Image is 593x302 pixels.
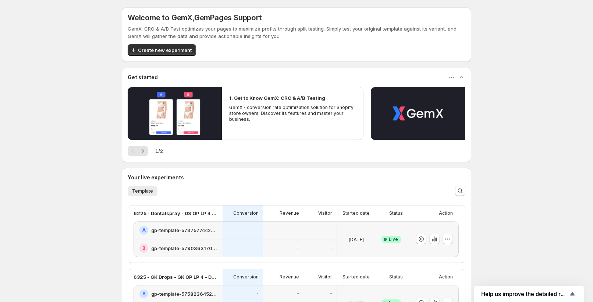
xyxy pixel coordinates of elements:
p: Visitor [318,274,332,280]
p: Revenue [280,274,299,280]
p: 6225 - Dentalspray - DS OP LP 4 - Offer - (1,3,6) vs. (CFO) [134,210,218,217]
p: Conversion [233,274,259,280]
p: - [256,245,259,251]
p: - [330,245,332,251]
p: Started date [342,274,370,280]
p: - [297,291,299,297]
button: Play video [371,87,465,140]
h2: gp-template-573757744297804868 [151,226,218,234]
h2: A [142,227,146,233]
span: Create new experiment [138,46,192,54]
button: Play video [128,87,222,140]
p: Action [439,274,453,280]
span: Help us improve the detailed report for A/B campaigns [481,291,568,298]
h3: Get started [128,74,158,81]
p: - [297,227,299,233]
p: - [330,227,332,233]
p: [DATE] [348,236,364,243]
p: 6325 - GK Drops - GK OP LP 4 - Design - (1,3,6) vs. (CFO) [134,273,218,281]
h2: 1. Get to Know GemX: CRO & A/B Testing [229,94,325,102]
p: Action [439,210,453,216]
button: Show survey - Help us improve the detailed report for A/B campaigns [481,289,577,298]
span: Live [389,236,398,242]
p: Conversion [233,210,259,216]
h2: gp-template-575823645293675459 [151,290,218,298]
p: Status [389,210,403,216]
p: - [256,227,259,233]
p: GemX: CRO & A/B Test optimizes your pages to maximize profits through split testing. Simply test ... [128,25,465,40]
span: , GemPages Support [192,13,262,22]
p: - [330,291,332,297]
button: Search and filter results [455,186,465,196]
h2: B [142,245,145,251]
p: Started date [342,210,370,216]
p: Visitor [318,210,332,216]
p: - [297,245,299,251]
nav: Pagination [128,146,148,156]
p: - [256,291,259,297]
p: Revenue [280,210,299,216]
span: Template [132,188,153,194]
h2: A [142,291,146,297]
h2: gp-template-579036317086647089 [151,245,218,252]
p: GemX - conversion rate optimization solution for Shopify store owners. Discover its features and ... [229,105,356,122]
h3: Your live experiments [128,174,184,181]
button: Create new experiment [128,44,196,56]
h5: Welcome to GemX [128,13,262,22]
p: Status [389,274,403,280]
button: Next [138,146,148,156]
span: 1 / 2 [155,147,163,155]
